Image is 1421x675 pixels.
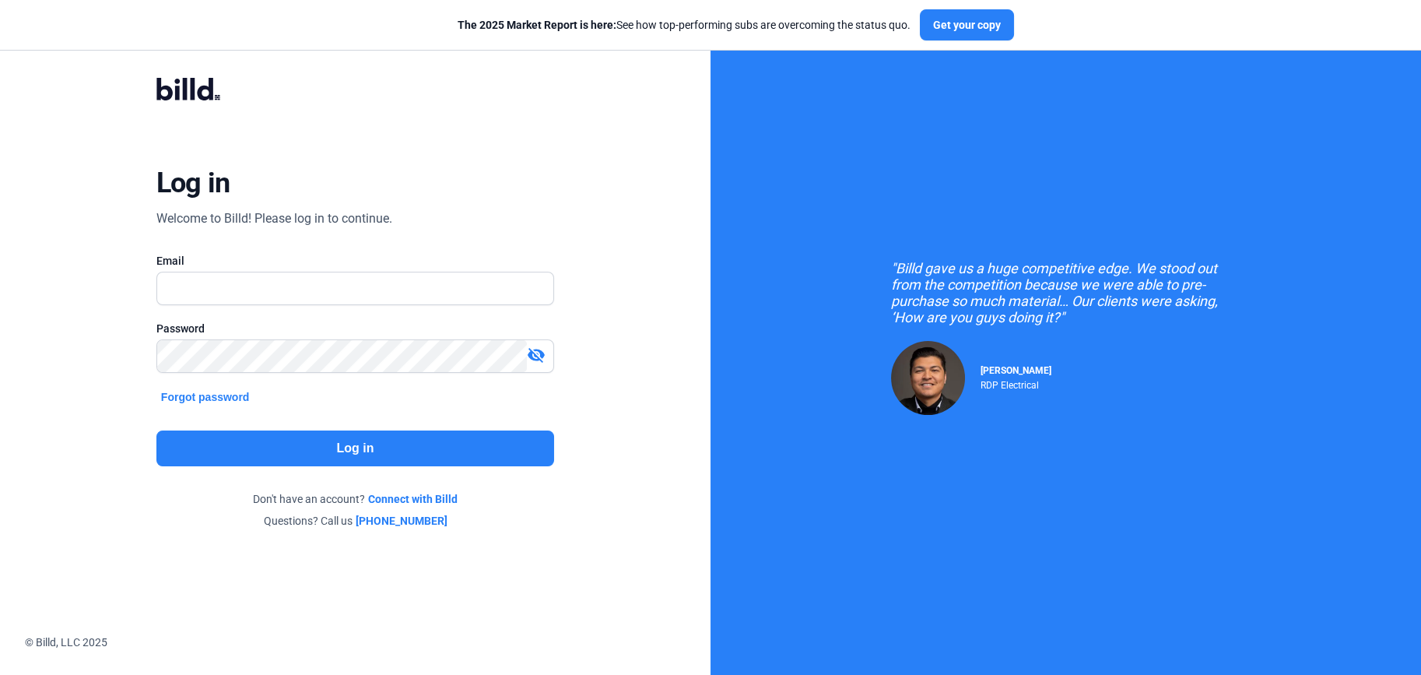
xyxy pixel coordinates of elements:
[368,491,458,507] a: Connect with Billd
[156,209,392,228] div: Welcome to Billd! Please log in to continue.
[981,376,1051,391] div: RDP Electrical
[156,321,554,336] div: Password
[920,9,1014,40] button: Get your copy
[156,166,230,200] div: Log in
[981,365,1051,376] span: [PERSON_NAME]
[156,513,554,529] div: Questions? Call us
[156,491,554,507] div: Don't have an account?
[156,388,254,406] button: Forgot password
[356,513,447,529] a: [PHONE_NUMBER]
[891,260,1241,325] div: "Billd gave us a huge competitive edge. We stood out from the competition because we were able to...
[458,17,910,33] div: See how top-performing subs are overcoming the status quo.
[891,341,965,415] img: Raul Pacheco
[156,253,554,269] div: Email
[156,431,554,466] button: Log in
[458,19,616,31] span: The 2025 Market Report is here:
[527,346,546,364] mat-icon: visibility_off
